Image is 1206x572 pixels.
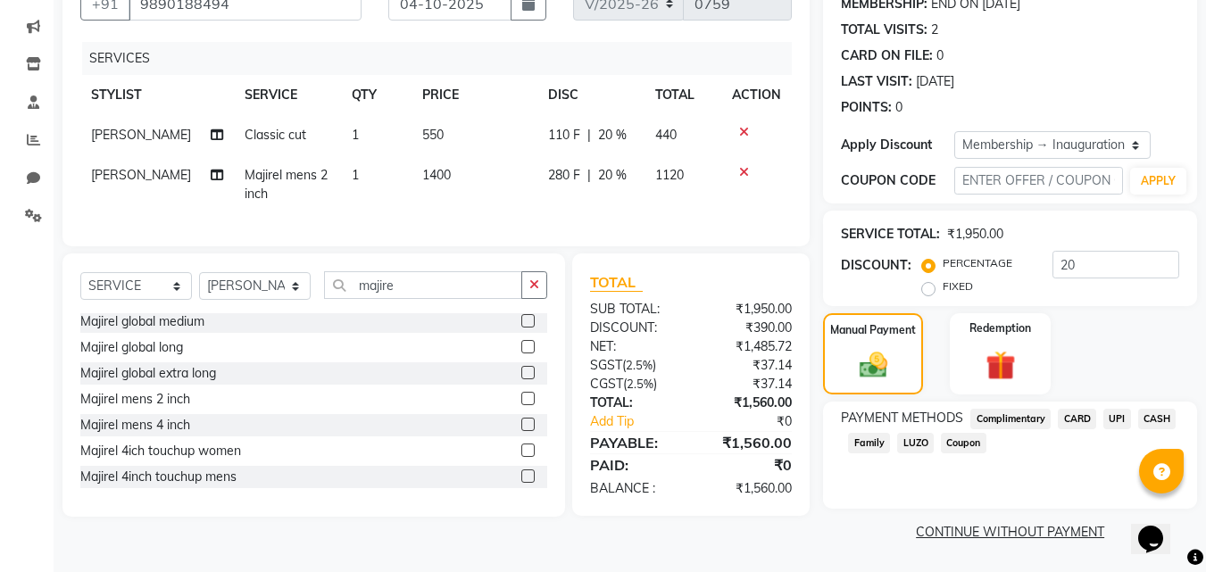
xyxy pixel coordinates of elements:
[1138,409,1177,429] span: CASH
[577,454,691,476] div: PAID:
[827,523,1194,542] a: CONTINUE WITHOUT PAYMENT
[841,171,953,190] div: COUPON CODE
[969,320,1031,336] label: Redemption
[691,432,805,453] div: ₹1,560.00
[841,46,933,65] div: CARD ON FILE:
[943,278,973,294] label: FIXED
[80,338,183,357] div: Majirel global long
[936,46,944,65] div: 0
[691,356,805,375] div: ₹37.14
[80,442,241,460] div: Majirel 4ich touchup women
[655,167,684,183] span: 1120
[598,166,627,185] span: 20 %
[548,126,580,145] span: 110 F
[841,409,963,427] span: PAYMENT METHODS
[537,75,645,115] th: DISC
[577,375,691,394] div: ( )
[91,127,191,143] span: [PERSON_NAME]
[841,136,953,154] div: Apply Discount
[895,98,902,117] div: 0
[587,126,591,145] span: |
[848,433,890,453] span: Family
[577,300,691,319] div: SUB TOTAL:
[691,479,805,498] div: ₹1,560.00
[897,433,934,453] span: LUZO
[577,432,691,453] div: PAYABLE:
[587,166,591,185] span: |
[691,300,805,319] div: ₹1,950.00
[691,375,805,394] div: ₹37.14
[977,347,1025,384] img: _gift.svg
[645,75,721,115] th: TOTAL
[691,319,805,337] div: ₹390.00
[422,167,451,183] span: 1400
[422,127,444,143] span: 550
[941,433,986,453] span: Coupon
[721,75,792,115] th: ACTION
[627,377,653,391] span: 2.5%
[1131,501,1188,554] iframe: chat widget
[577,319,691,337] div: DISCOUNT:
[577,394,691,412] div: TOTAL:
[91,167,191,183] span: [PERSON_NAME]
[691,454,805,476] div: ₹0
[234,75,341,115] th: SERVICE
[352,167,359,183] span: 1
[841,72,912,91] div: LAST VISIT:
[954,167,1123,195] input: ENTER OFFER / COUPON CODE
[841,225,940,244] div: SERVICE TOTAL:
[931,21,938,39] div: 2
[82,42,805,75] div: SERVICES
[341,75,412,115] th: QTY
[80,75,234,115] th: STYLIST
[1103,409,1131,429] span: UPI
[80,364,216,383] div: Majirel global extra long
[80,390,190,409] div: Majirel mens 2 inch
[841,256,911,275] div: DISCOUNT:
[590,357,622,373] span: SGST
[590,273,643,292] span: TOTAL
[548,166,580,185] span: 280 F
[851,349,896,381] img: _cash.svg
[577,356,691,375] div: ( )
[598,126,627,145] span: 20 %
[916,72,954,91] div: [DATE]
[245,127,306,143] span: Classic cut
[626,358,653,372] span: 2.5%
[947,225,1003,244] div: ₹1,950.00
[577,337,691,356] div: NET:
[577,412,710,431] a: Add Tip
[943,255,1012,271] label: PERCENTAGE
[970,409,1051,429] span: Complimentary
[80,416,190,435] div: Majirel mens 4 inch
[1130,168,1186,195] button: APPLY
[80,468,237,486] div: Majirel 4inch touchup mens
[691,394,805,412] div: ₹1,560.00
[590,376,623,392] span: CGST
[352,127,359,143] span: 1
[80,312,204,331] div: Majirel global medium
[711,412,806,431] div: ₹0
[841,98,892,117] div: POINTS:
[412,75,536,115] th: PRICE
[691,337,805,356] div: ₹1,485.72
[830,322,916,338] label: Manual Payment
[245,167,328,202] span: Majirel mens 2 inch
[324,271,522,299] input: Search or Scan
[655,127,677,143] span: 440
[577,479,691,498] div: BALANCE :
[841,21,927,39] div: TOTAL VISITS:
[1058,409,1096,429] span: CARD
